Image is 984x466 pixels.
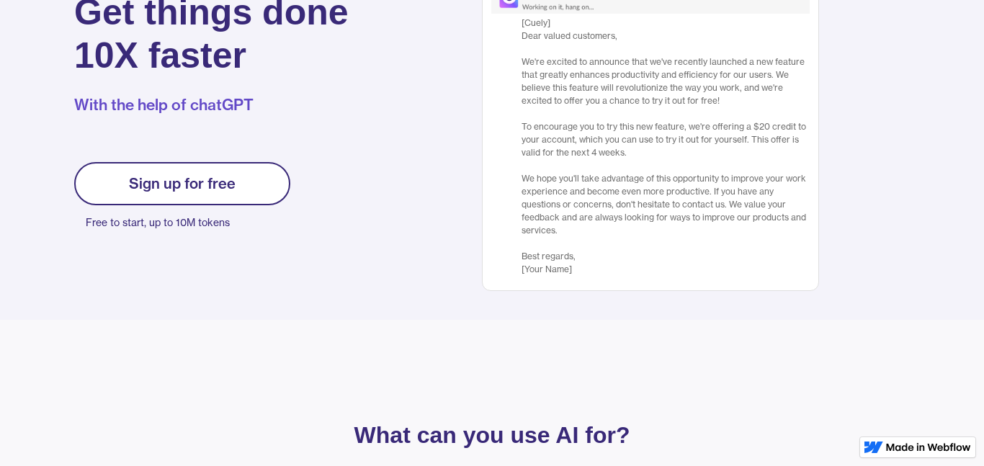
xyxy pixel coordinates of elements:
[74,94,349,116] p: With the help of chatGPT
[86,212,290,233] p: Free to start, up to 10M tokens
[129,175,236,192] div: Sign up for free
[153,425,831,445] p: What can you use AI for?
[886,443,971,452] img: Made in Webflow
[74,162,290,205] a: Sign up for free
[522,17,810,276] div: [Cuely] Dear valued customers, ‍ We're excited to announce that we've recently launched a new fea...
